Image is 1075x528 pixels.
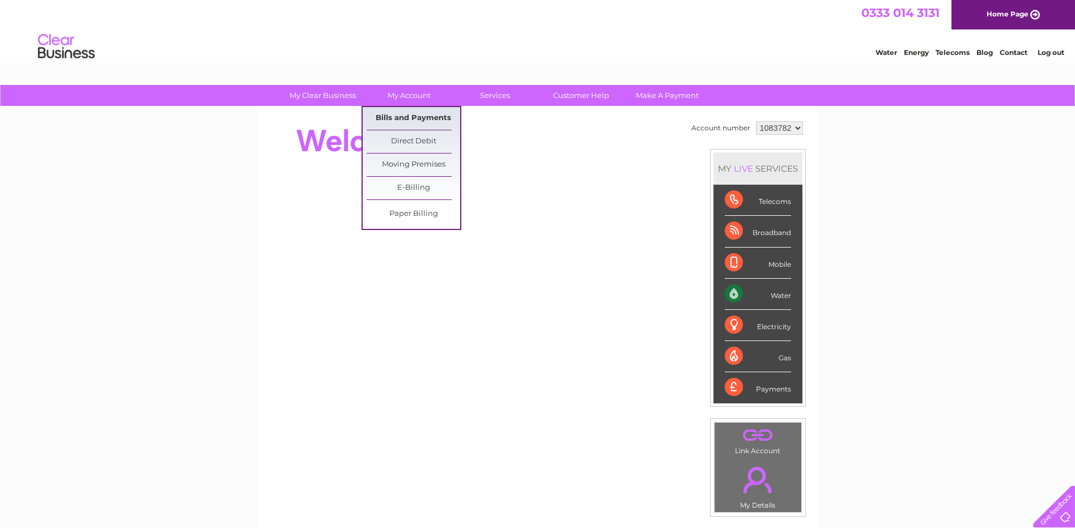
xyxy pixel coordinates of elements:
[725,185,791,216] div: Telecoms
[367,130,460,153] a: Direct Debit
[1038,48,1064,57] a: Log out
[714,457,802,513] td: My Details
[367,203,460,225] a: Paper Billing
[725,216,791,247] div: Broadband
[732,163,755,174] div: LIVE
[276,85,369,106] a: My Clear Business
[904,48,929,57] a: Energy
[367,177,460,199] a: E-Billing
[725,279,791,310] div: Water
[534,85,628,106] a: Customer Help
[621,85,714,106] a: Make A Payment
[876,48,897,57] a: Water
[714,422,802,458] td: Link Account
[976,48,993,57] a: Blog
[362,85,456,106] a: My Account
[725,372,791,403] div: Payments
[936,48,970,57] a: Telecoms
[270,6,806,55] div: Clear Business is a trading name of Verastar Limited (registered in [GEOGRAPHIC_DATA] No. 3667643...
[367,154,460,176] a: Moving Premises
[861,6,940,20] a: 0333 014 3131
[689,118,753,138] td: Account number
[725,341,791,372] div: Gas
[37,29,95,64] img: logo.png
[1000,48,1027,57] a: Contact
[717,425,798,445] a: .
[717,460,798,500] a: .
[725,310,791,341] div: Electricity
[713,152,802,185] div: MY SERVICES
[367,107,460,130] a: Bills and Payments
[725,248,791,279] div: Mobile
[448,85,542,106] a: Services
